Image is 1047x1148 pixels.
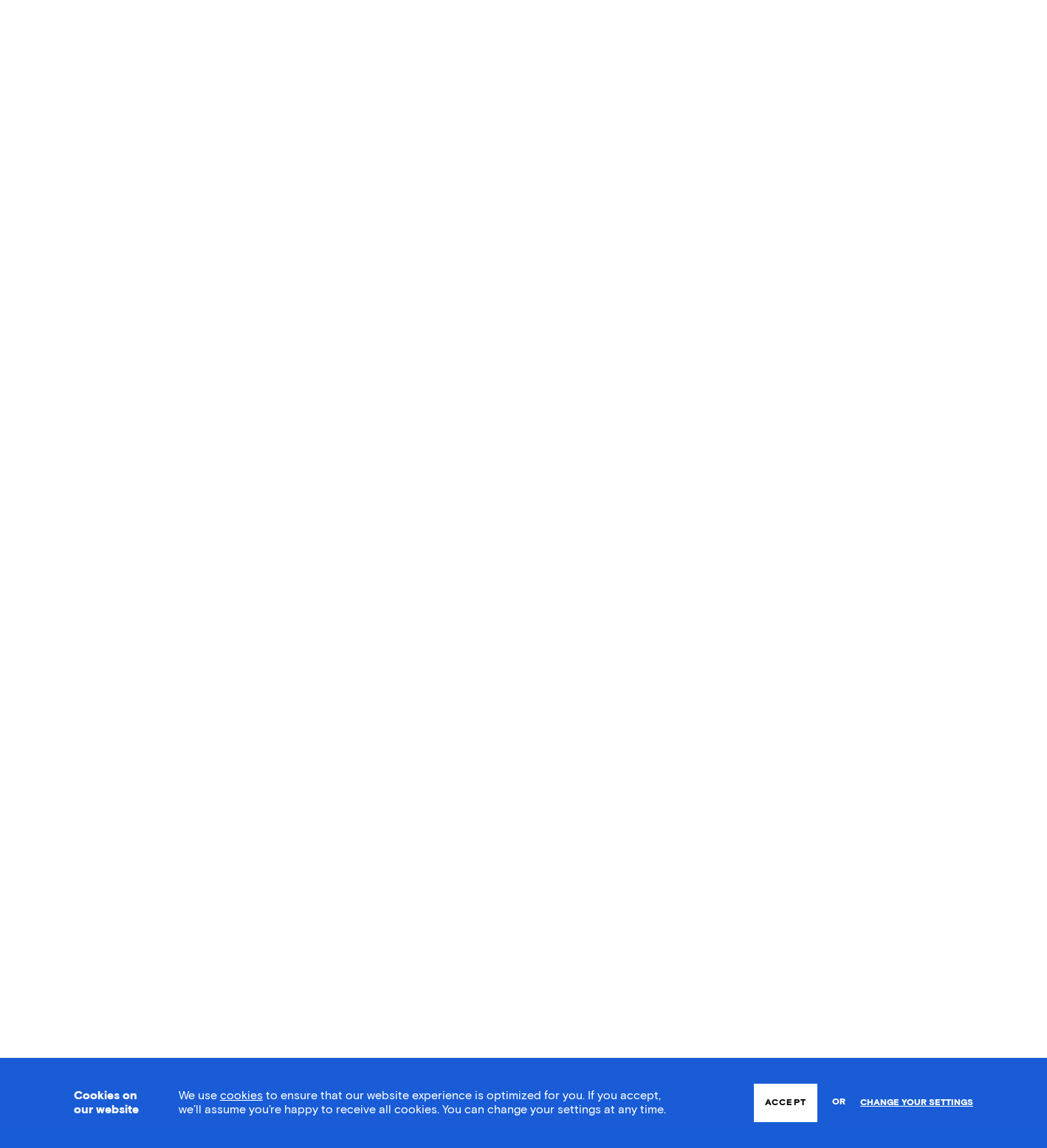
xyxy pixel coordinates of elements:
a: Login [886,18,944,41]
span: We use to ensure that our website experience is optimized for you. If you accept, we’ll assume yo... [179,1090,666,1115]
a: Change your settings [860,1098,973,1108]
span: or [832,1090,845,1115]
a: cookies [220,1090,263,1101]
button: Accept [754,1084,817,1122]
h3: Cookies on our website [74,1089,142,1117]
span: More [543,24,586,35]
a: Programs [459,24,514,35]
